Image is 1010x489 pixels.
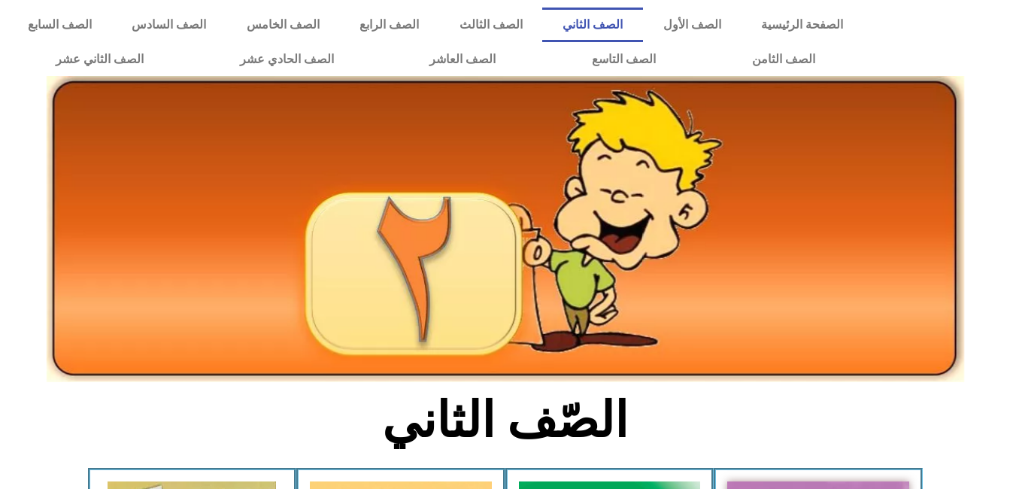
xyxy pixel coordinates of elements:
[544,42,704,77] a: الصف التاسع
[192,42,382,77] a: الصف الحادي عشر
[8,42,192,77] a: الصف الثاني عشر
[339,8,438,42] a: الصف الرابع
[704,42,863,77] a: الصف الثامن
[643,8,741,42] a: الصف الأول
[226,8,339,42] a: الصف الخامس
[381,42,544,77] a: الصف العاشر
[8,8,111,42] a: الصف السابع
[112,8,226,42] a: الصف السادس
[542,8,642,42] a: الصف الثاني
[741,8,863,42] a: الصفحة الرئيسية
[439,8,542,42] a: الصف الثالث
[256,391,754,450] h2: الصّف الثاني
